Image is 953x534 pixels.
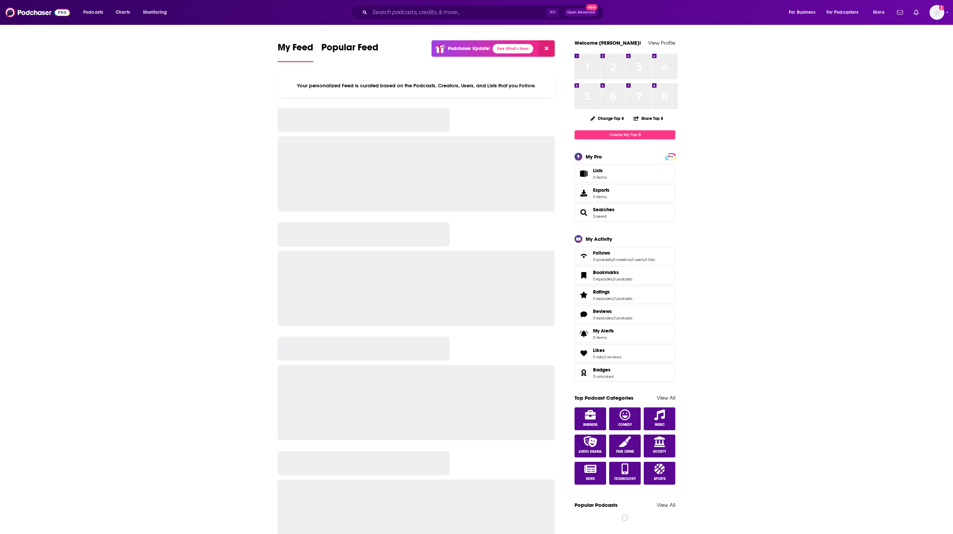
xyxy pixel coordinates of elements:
[939,5,944,10] svg: Add a profile image
[579,450,602,454] span: Audio Drama
[111,7,134,18] a: Charts
[593,328,614,334] span: My Alerts
[616,450,634,454] span: True Crime
[648,40,675,46] a: View Profile
[577,368,590,377] a: Badges
[593,296,612,301] a: 0 episodes
[612,257,613,262] span: ,
[613,277,632,281] a: 0 podcasts
[567,11,595,14] span: Open Advanced
[79,7,112,18] button: open menu
[575,204,675,222] span: Searches
[593,194,609,199] span: 0 items
[5,6,70,19] a: Podchaser - Follow, Share and Rate Podcasts
[321,42,378,57] span: Popular Feed
[822,7,868,18] button: open menu
[604,355,621,359] a: 0 reviews
[593,308,632,314] a: Reviews
[586,477,595,481] span: News
[593,367,614,373] a: Badges
[575,130,675,139] a: Create My Top 8
[370,7,546,18] input: Search podcasts, credits, & more...
[575,407,606,430] a: Business
[618,423,632,427] span: Comedy
[609,435,641,457] a: True Crime
[613,316,632,320] a: 0 podcasts
[644,257,645,262] span: ,
[575,247,675,265] span: Follows
[644,435,675,457] a: Society
[666,154,674,159] a: PRO
[575,325,675,343] a: My Alerts
[784,7,824,18] button: open menu
[644,407,675,430] a: Music
[612,296,613,301] span: ,
[633,112,664,125] button: Share Top 8
[278,42,313,62] a: My Feed
[603,355,604,359] span: ,
[614,477,636,481] span: Technology
[873,8,884,17] span: More
[577,329,590,339] span: My Alerts
[894,7,906,18] a: Show notifications dropdown
[577,251,590,261] a: Follows
[657,502,675,508] a: View All
[631,257,644,262] a: 0 users
[868,7,893,18] button: open menu
[575,502,618,508] a: Popular Podcasts
[583,423,597,427] span: Business
[564,8,598,16] button: Open AdvancedNew
[586,236,612,242] div: My Activity
[826,8,859,17] span: For Podcasters
[593,316,612,320] a: 0 episodes
[593,187,609,193] span: Exports
[593,168,603,174] span: Lists
[593,214,606,219] a: 3 saved
[789,8,815,17] span: For Business
[448,46,490,51] p: Podchaser Update!
[593,335,614,340] span: 0 items
[593,277,612,281] a: 0 episodes
[929,5,944,20] span: Logged in as BBRMusicGroup
[577,349,590,358] a: Likes
[593,168,607,174] span: Lists
[657,395,675,401] a: View All
[575,395,633,401] a: Top Podcast Categories
[577,208,590,217] a: Searches
[655,423,665,427] span: Music
[593,269,632,275] a: Bookmarks
[493,44,533,53] a: See What's New
[644,462,675,485] a: Sports
[577,169,590,178] span: Lists
[546,8,559,17] span: ⌘ K
[278,74,555,97] div: Your personalized Feed is curated based on the Podcasts, Creators, Users, and Lists that you Follow.
[613,257,631,262] a: 0 creators
[577,310,590,319] a: Reviews
[358,5,610,20] div: Search podcasts, credits, & more...
[593,269,619,275] span: Bookmarks
[612,316,613,320] span: ,
[577,290,590,300] a: Ratings
[645,257,655,262] a: 0 lists
[138,7,176,18] button: open menu
[586,114,628,123] button: Change Top 8
[575,462,606,485] a: News
[593,289,610,295] span: Ratings
[575,344,675,362] span: Likes
[83,8,103,17] span: Podcasts
[593,367,610,373] span: Badges
[593,175,607,180] span: 0 items
[575,364,675,382] span: Badges
[612,277,613,281] span: ,
[593,347,621,353] a: Likes
[593,355,603,359] a: 0 lists
[929,5,944,20] img: User Profile
[575,305,675,323] span: Reviews
[321,42,378,62] a: Popular Feed
[575,165,675,183] a: Lists
[278,42,313,57] span: My Feed
[593,207,615,213] a: Searches
[575,266,675,284] span: Bookmarks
